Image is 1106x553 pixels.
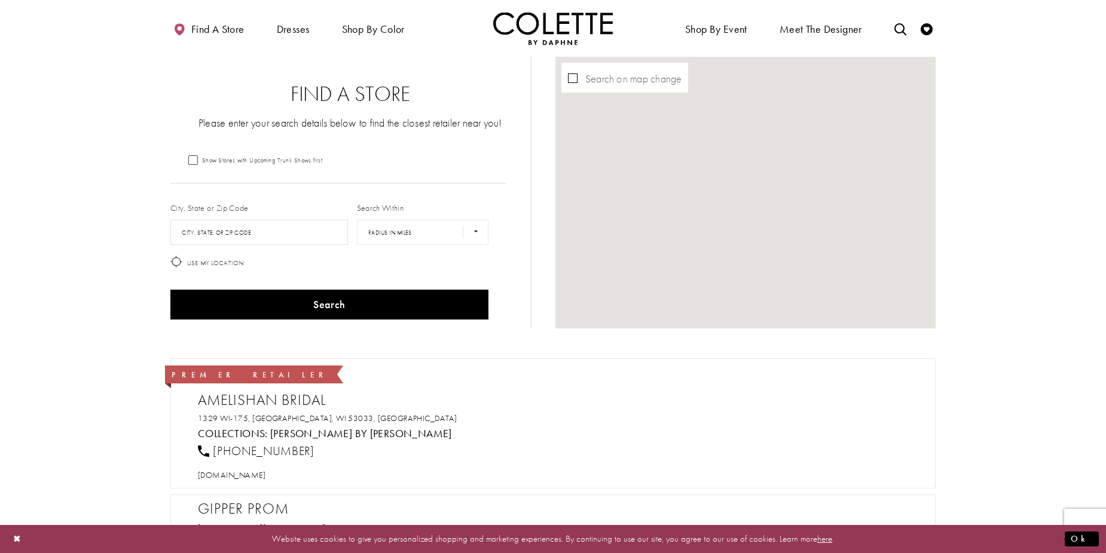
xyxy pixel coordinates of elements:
[685,23,747,35] span: Shop By Event
[780,23,862,35] span: Meet the designer
[339,12,408,45] span: Shop by color
[7,529,28,549] button: Close Dialog
[194,82,506,106] h2: Find a Store
[891,12,909,45] a: Toggle search
[198,469,265,480] a: Opens in new tab
[1065,532,1099,546] button: Submit Dialog
[194,115,506,130] p: Please enter your search details below to find the closest retailer near you!
[493,12,613,45] a: Visit Home Page
[170,220,348,245] input: City, State, or ZIP Code
[86,531,1020,547] p: Website uses cookies to give you personalized shopping and marketing experiences. By continuing t...
[170,12,247,45] a: Find a store
[277,23,310,35] span: Dresses
[170,290,488,319] button: Search
[198,391,920,409] h2: Amelishan Bridal
[198,500,920,518] h2: Gipper Prom
[817,533,832,545] a: here
[357,220,488,245] select: Radius In Miles
[270,426,452,440] a: Visit Colette by Daphne page - Opens in new tab
[274,12,313,45] span: Dresses
[493,12,613,45] img: Colette by Daphne
[213,443,314,459] span: [PHONE_NUMBER]
[198,413,457,423] a: Opens in new tab
[198,443,314,459] a: [PHONE_NUMBER]
[682,12,750,45] span: Shop By Event
[198,522,326,533] a: Opens in new tab
[172,370,328,380] span: Premier Retailer
[191,23,245,35] span: Find a store
[170,202,249,214] label: City, State or Zip Code
[555,57,936,328] div: Map with store locations
[198,469,265,480] span: [DOMAIN_NAME]
[357,202,404,214] label: Search Within
[198,426,268,440] span: Collections:
[918,12,936,45] a: Check Wishlist
[342,23,405,35] span: Shop by color
[777,12,865,45] a: Meet the designer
